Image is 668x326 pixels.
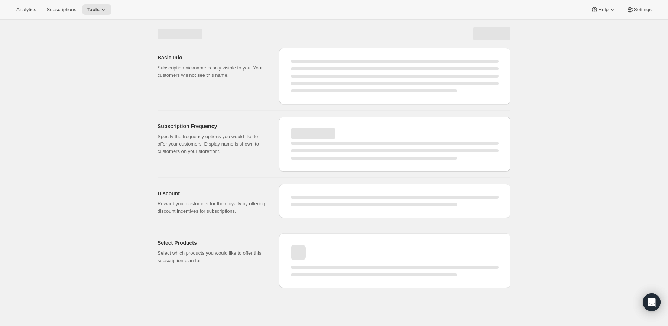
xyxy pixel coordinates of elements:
p: Select which products you would like to offer this subscription plan for. [158,250,267,264]
button: Analytics [12,4,40,15]
div: Open Intercom Messenger [643,293,661,311]
h2: Subscription Frequency [158,123,267,130]
div: Page loading [149,20,519,291]
h2: Select Products [158,239,267,247]
button: Tools [82,4,111,15]
p: Subscription nickname is only visible to you. Your customers will not see this name. [158,64,267,79]
span: Analytics [16,7,36,13]
span: Help [598,7,608,13]
button: Help [586,4,620,15]
p: Specify the frequency options you would like to offer your customers. Display name is shown to cu... [158,133,267,155]
button: Settings [622,4,656,15]
span: Settings [634,7,652,13]
span: Subscriptions [46,7,76,13]
button: Subscriptions [42,4,81,15]
h2: Basic Info [158,54,267,61]
p: Reward your customers for their loyalty by offering discount incentives for subscriptions. [158,200,267,215]
h2: Discount [158,190,267,197]
span: Tools [87,7,100,13]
